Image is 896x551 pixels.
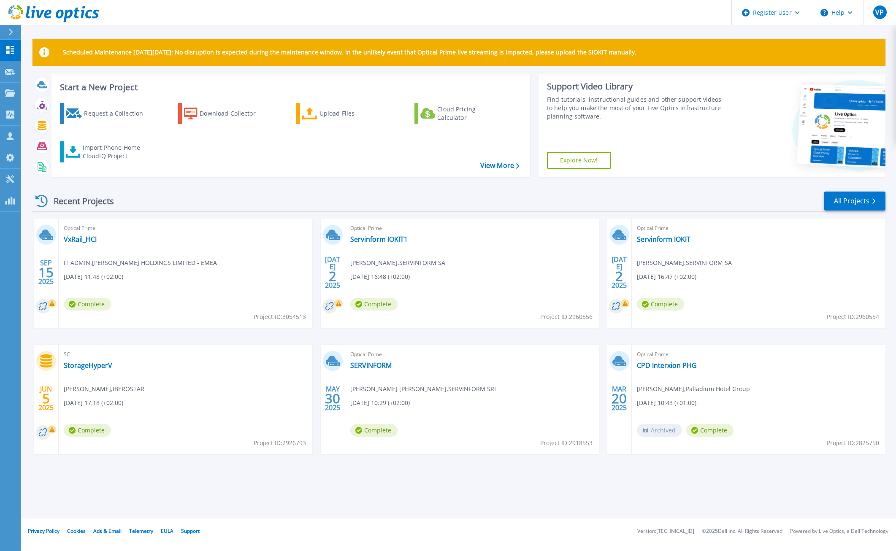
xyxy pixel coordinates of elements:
[547,95,725,121] div: Find tutorials, instructional guides and other support videos to help you make the most of your L...
[42,395,50,402] span: 5
[637,258,732,267] span: [PERSON_NAME] , SERVINFORM SA
[181,527,200,535] a: Support
[64,258,217,267] span: IT ADMIN , [PERSON_NAME] HOLDINGS LIMITED - EMEA
[637,298,684,311] span: Complete
[637,224,880,233] span: Optical Prime
[350,258,445,267] span: [PERSON_NAME] , SERVINFORM SA
[178,103,272,124] a: Download Collector
[64,424,111,437] span: Complete
[63,49,636,56] p: Scheduled Maintenance [DATE][DATE]: No disruption is expected during the maintenance window. In t...
[64,298,111,311] span: Complete
[329,273,336,280] span: 2
[637,235,690,243] a: Servinform IOKIT
[540,312,593,321] span: Project ID: 2960556
[350,350,594,359] span: Optical Prime
[64,224,307,233] span: Optical Prime
[686,424,734,437] span: Complete
[38,257,54,288] div: SEP 2025
[824,192,885,211] a: All Projects
[827,312,879,321] span: Project ID: 2960554
[790,529,888,534] li: Powered by Live Optics, a Dell Technology
[637,424,682,437] span: Archived
[64,361,112,370] a: StorageHyperV
[612,395,627,402] span: 20
[254,312,306,321] span: Project ID: 3054513
[38,269,54,276] span: 15
[350,224,594,233] span: Optical Prime
[254,438,306,448] span: Project ID: 2926793
[325,257,341,288] div: [DATE] 2025
[28,527,60,535] a: Privacy Policy
[350,384,497,394] span: [PERSON_NAME] [PERSON_NAME] , SERVINFORM SRL
[296,103,390,124] a: Upload Files
[350,361,392,370] a: SERVINFORM
[67,527,86,535] a: Cookies
[437,105,505,122] div: Cloud Pricing Calculator
[64,384,144,394] span: [PERSON_NAME] , IBEROSTAR
[611,257,627,288] div: [DATE] 2025
[615,273,623,280] span: 2
[637,361,697,370] a: CPD Interxion PHG
[64,398,123,408] span: [DATE] 17:18 (+02:00)
[325,383,341,414] div: MAY 2025
[611,383,627,414] div: MAR 2025
[325,395,340,402] span: 30
[637,384,750,394] span: [PERSON_NAME] , Palladium Hotel Group
[83,143,149,160] div: Import Phone Home CloudIQ Project
[64,272,123,281] span: [DATE] 11:48 (+02:00)
[64,350,307,359] span: SC
[60,83,519,92] h3: Start a New Project
[637,272,696,281] span: [DATE] 16:47 (+02:00)
[480,162,520,170] a: View More
[161,527,173,535] a: EULA
[540,438,593,448] span: Project ID: 2918553
[93,527,122,535] a: Ads & Email
[637,529,694,534] li: Version: [TECHNICAL_ID]
[60,103,154,124] a: Request a Collection
[350,272,410,281] span: [DATE] 16:48 (+02:00)
[350,298,398,311] span: Complete
[637,398,696,408] span: [DATE] 10:43 (+01:00)
[547,81,725,92] div: Support Video Library
[350,235,408,243] a: Servinform IOKIT1
[702,529,782,534] li: © 2025 Dell Inc. All Rights Reserved
[414,103,509,124] a: Cloud Pricing Calculator
[637,350,880,359] span: Optical Prime
[547,152,611,169] a: Explore Now!
[32,191,125,211] div: Recent Projects
[84,105,152,122] div: Request a Collection
[200,105,267,122] div: Download Collector
[129,527,153,535] a: Telemetry
[350,424,398,437] span: Complete
[319,105,387,122] div: Upload Files
[64,235,97,243] a: VxRail_HCI
[827,438,879,448] span: Project ID: 2825750
[38,383,54,414] div: JUN 2025
[875,9,884,16] span: VP
[350,398,410,408] span: [DATE] 10:29 (+02:00)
